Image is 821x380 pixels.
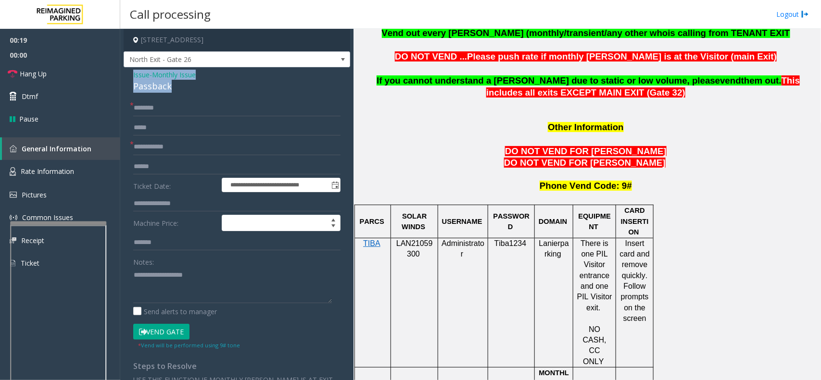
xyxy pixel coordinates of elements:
[360,218,384,225] span: PARCS
[22,144,91,153] span: General Information
[579,212,611,231] span: EQUIPMENT
[125,2,215,26] h3: Call processing
[133,306,217,317] label: Send alerts to manager
[363,240,380,247] a: TIBA
[10,214,17,221] img: 'icon'
[133,362,341,371] h4: Steps to Resolve
[668,28,790,38] span: is calling from TENANT EXIT
[382,28,668,38] span: Vend out every [PERSON_NAME] (monthly/transient/any other who
[720,75,741,86] span: vend
[505,146,667,156] span: DO NOT VEND FOR [PERSON_NAME]
[402,212,429,231] span: SOLAR WINDS
[22,91,38,101] span: Dtmf
[10,237,16,244] img: 'icon'
[493,212,530,231] span: PASSWORD
[377,75,720,86] span: If you cannot understand a [PERSON_NAME] due to static or low volume, please
[540,181,632,191] span: Phone Vend Code: 9#
[10,192,17,198] img: 'icon'
[138,342,240,349] small: Vend will be performed using 9# tone
[327,223,340,231] span: Decrease value
[504,158,666,168] span: DO NOT VEND FOR [PERSON_NAME]
[152,70,196,80] span: Monthly Issue
[583,325,608,366] span: NO CASH, CC ONLY
[22,213,73,222] span: Common Issues
[133,254,154,267] label: Notes:
[21,167,74,176] span: Rate Information
[598,304,600,312] span: .
[801,9,809,19] img: logout
[10,259,16,268] img: 'icon'
[131,178,219,192] label: Ticket Date:
[486,75,800,98] span: This includes all exits EXCEPT MAIN EXIT (Gate 32)
[327,215,340,223] span: Increase value
[10,167,16,176] img: 'icon'
[133,70,150,80] span: Issue
[124,52,304,67] span: North Exit - Gate 26
[150,70,196,79] span: -
[133,324,189,340] button: Vend Gate
[133,80,341,93] div: Passback
[10,145,17,152] img: 'icon'
[494,239,527,247] span: Tiba1234
[19,114,38,124] span: Pause
[20,69,47,79] span: Hang Up
[131,215,219,231] label: Machine Price:
[124,29,350,51] h4: [STREET_ADDRESS]
[621,207,649,236] span: CARD INSERTION
[329,178,340,192] span: Toggle popup
[577,239,614,312] span: There is one PIL Visitor entrance and one PIL Visitor exit
[548,122,624,132] span: Other Information
[363,239,380,247] span: TIBA
[741,75,782,86] span: them out.
[442,218,482,225] span: USERNAME
[395,51,734,61] span: DO NOT VEND ...Please push rate if monthly [PERSON_NAME] is at the Visitor (
[396,239,433,258] span: LAN21059300
[539,218,567,225] span: DOMAIN
[734,51,777,61] span: main Exit)
[776,9,809,19] a: Logout
[22,190,47,199] span: Pictures
[539,239,569,258] span: Lanierparking
[2,137,120,160] a: General Information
